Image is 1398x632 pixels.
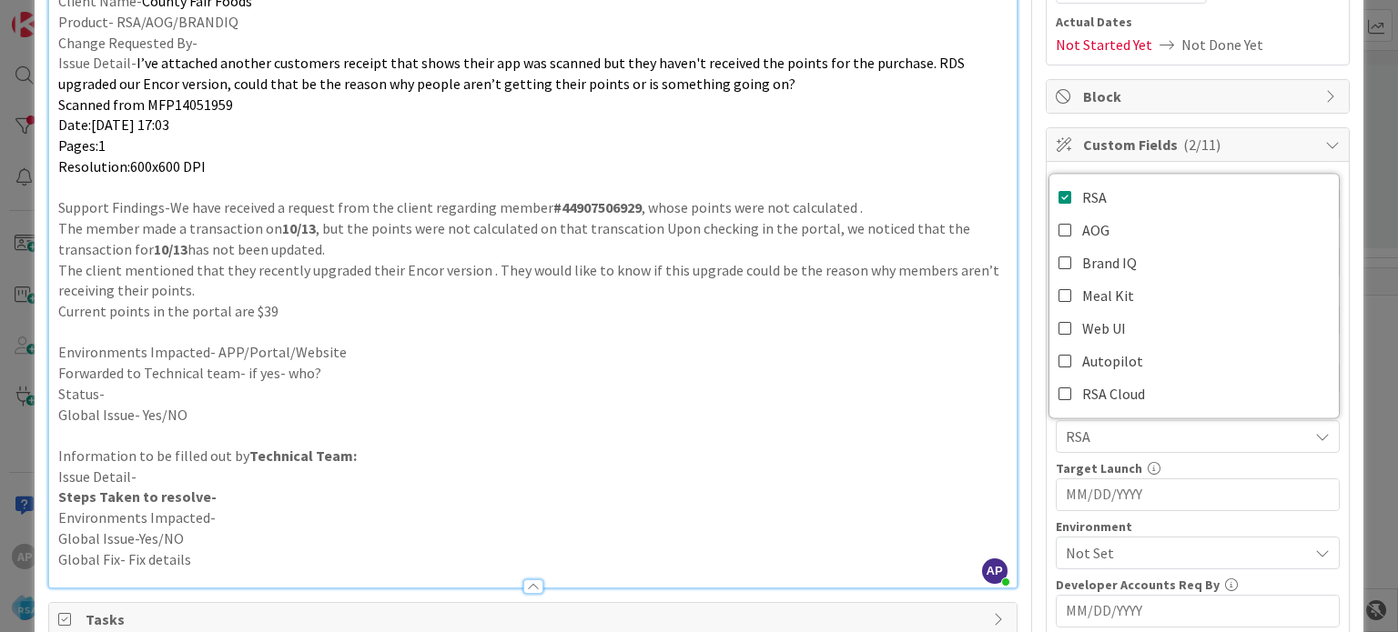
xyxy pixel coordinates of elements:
div: Developer Accounts Req By [1056,578,1340,591]
span: Block [1083,85,1316,107]
span: RSA [1066,426,1308,447]
p: Product- RSA/AOG/BRANDIQ [58,12,1007,33]
p: Forwarded to Technical team- if yes- who? [58,363,1007,384]
span: Tasks [86,608,983,630]
span: ( 2/11 ) [1183,135,1221,154]
p: Status- [58,384,1007,405]
a: RSA [1049,181,1339,214]
p: Change Requested By- [58,33,1007,54]
a: RSA Cloud [1049,377,1339,410]
a: Autopilot [1049,345,1339,377]
span: Resolution:600x600 DPI [58,157,206,176]
p: Global Fix- Fix details [58,549,1007,570]
strong: 10/13 [282,219,316,237]
span: RSA [1082,184,1107,211]
p: Issue Detail- [58,466,1007,487]
p: Current points in the portal are $39 [58,301,1007,322]
p: Environments Impacted- [58,507,1007,528]
span: Pages:1 [58,136,106,155]
span: I’ve attached another customers receipt that shows their app was scanned but they haven't receive... [58,54,967,93]
label: Client [1056,171,1091,187]
input: MM/DD/YYYY [1066,596,1330,627]
span: Meal Kit [1082,282,1134,309]
span: Not Done Yet [1181,34,1263,55]
p: Information to be filled out by [58,446,1007,466]
span: Web UI [1082,315,1126,342]
a: Meal Kit [1049,279,1339,312]
div: Target Launch [1056,462,1340,475]
span: Not Started Yet [1056,34,1152,55]
strong: Steps Taken to resolve- [58,487,217,506]
input: MM/DD/YYYY [1066,479,1330,510]
p: Environments Impacted- APP/Portal/Website [58,342,1007,363]
a: Brand IQ [1049,246,1339,279]
strong: #44907506929 [553,198,642,216]
span: RSA Cloud [1082,380,1145,407]
div: Environment [1056,520,1340,533]
span: Autopilot [1082,347,1143,375]
strong: Technical Team: [249,446,357,465]
strong: 10/13 [154,240,187,258]
span: Scanned from MFP14051959 [58,95,233,114]
span: AP [982,558,1008,584]
p: The client mentioned that they recently upgraded their Encor version . They would like to know if... [58,260,1007,301]
p: Issue Detail- [58,53,1007,94]
a: Web UI [1049,312,1339,345]
p: Support Findings-We have received a request from the client regarding member , whose points were ... [58,197,1007,218]
span: Date:[DATE] 17:03 [58,115,169,134]
span: Brand IQ [1082,249,1137,276]
a: AOG [1049,214,1339,246]
span: Actual Dates [1056,13,1340,32]
p: Global Issue- Yes/NO [58,405,1007,426]
p: Global Issue-Yes/NO [58,528,1007,549]
p: The member made a transaction on , but the points were not calculated on that transcation Upon ch... [58,218,1007,259]
span: AOG [1082,216,1109,244]
span: Not Set [1066,542,1308,564]
span: Custom Fields [1083,134,1316,155]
